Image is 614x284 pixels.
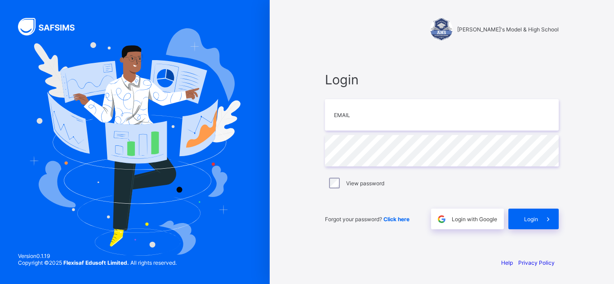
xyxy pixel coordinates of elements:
[452,216,497,223] span: Login with Google
[325,72,559,87] span: Login
[518,259,555,266] a: Privacy Policy
[501,259,513,266] a: Help
[325,216,409,223] span: Forgot your password?
[63,259,129,266] strong: Flexisaf Edusoft Limited.
[18,253,177,259] span: Version 0.1.19
[18,18,85,35] img: SAFSIMS Logo
[457,26,559,33] span: [PERSON_NAME]'s Model & High School
[383,216,409,223] a: Click here
[346,180,384,187] label: View password
[524,216,538,223] span: Login
[436,214,447,224] img: google.396cfc9801f0270233282035f929180a.svg
[29,28,241,255] img: Hero Image
[18,259,177,266] span: Copyright © 2025 All rights reserved.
